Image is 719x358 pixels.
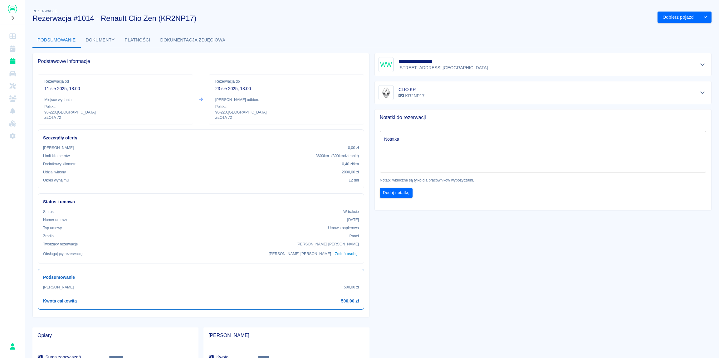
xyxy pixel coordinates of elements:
button: Płatności [120,33,155,48]
a: Klienci [2,92,22,105]
h6: Podsumowanie [43,274,359,281]
span: Rezerwacje [32,9,57,13]
p: Limit kilometrów [43,153,70,159]
p: [PERSON_NAME] [43,145,74,151]
a: Serwisy [2,80,22,92]
p: 23 sie 2025, 18:00 [215,85,358,92]
button: Pokaż szczegóły [697,60,708,69]
h6: Kwota całkowita [43,298,77,304]
span: Opłaty [37,332,193,339]
div: WW [379,57,394,72]
p: 12 dni [349,177,359,183]
p: 0,00 zł [348,145,359,151]
p: Polska [215,104,358,109]
button: Podsumowanie [32,33,81,48]
p: ZŁOTA 72 [44,115,187,120]
button: Pokaż szczegóły [697,88,708,97]
p: Obsługujący rezerwację [43,251,83,257]
span: Notatki do rezerwacji [380,114,706,121]
a: Rezerwacje [2,55,22,67]
h6: 500,00 zł [341,298,359,304]
p: Polska [44,104,187,109]
p: 98-220 , [GEOGRAPHIC_DATA] [215,109,358,115]
a: Powiadomienia [2,105,22,117]
span: ( 300 km dziennie ) [331,154,359,158]
p: [PERSON_NAME] [43,284,74,290]
p: 98-220 , [GEOGRAPHIC_DATA] [44,109,187,115]
p: Notatki widoczne są tylko dla pracowników wypożyczalni. [380,177,706,183]
p: [PERSON_NAME] odbioru [215,97,358,103]
p: [STREET_ADDRESS] , [GEOGRAPHIC_DATA] [399,65,488,71]
p: [DATE] [347,217,359,223]
p: Tworzący rezerwację [43,241,78,247]
p: Umowa papierowa [328,225,359,231]
p: [PERSON_NAME] [PERSON_NAME] [269,251,331,257]
p: Typ umowy [43,225,62,231]
button: Rozwiń nawigację [8,14,17,22]
button: Dodaj notatkę [380,188,413,198]
p: KR2NP17 [399,93,424,99]
h6: Szczegóły oferty [43,135,359,141]
button: Dokumenty [81,33,120,48]
p: [PERSON_NAME] [PERSON_NAME] [296,241,359,247]
span: Podstawowe informacje [38,58,364,65]
p: 11 sie 2025, 18:00 [44,85,187,92]
p: 0,40 zł /km [342,161,359,167]
p: Status [43,209,54,215]
span: [PERSON_NAME] [208,332,364,339]
p: Rezerwacja do [215,79,358,84]
a: Widget WWW [2,117,22,130]
p: Udział własny [43,169,66,175]
img: Renthelp [8,5,17,13]
p: 2000,00 zł [342,169,359,175]
img: Image [380,86,392,99]
p: Miejsce wydania [44,97,187,103]
a: Kalendarz [2,42,22,55]
a: Flota [2,67,22,80]
p: Dodatkowy kilometr [43,161,76,167]
h6: CLIO KR [399,86,424,93]
p: Okres wynajmu [43,177,69,183]
button: Mariusz Ratajczyk [6,340,19,353]
a: Dashboard [2,30,22,42]
button: drop-down [699,12,712,23]
p: ZŁOTA 72 [215,115,358,120]
p: Numer umowy [43,217,67,223]
p: Rezerwacja od [44,79,187,84]
p: Żrodło [43,233,54,239]
button: Odbierz pojazd [658,12,699,23]
p: W trakcie [343,209,359,215]
p: Panel [350,233,359,239]
a: Ustawienia [2,130,22,142]
p: 3600 km [315,153,359,159]
p: 500,00 zł [344,284,359,290]
button: Dokumentacja zdjęciowa [155,33,231,48]
h6: Status i umowa [43,199,359,205]
button: Zmień osobę [334,249,359,259]
h3: Rezerwacja #1014 - Renault Clio Zen (KR2NP17) [32,14,653,23]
